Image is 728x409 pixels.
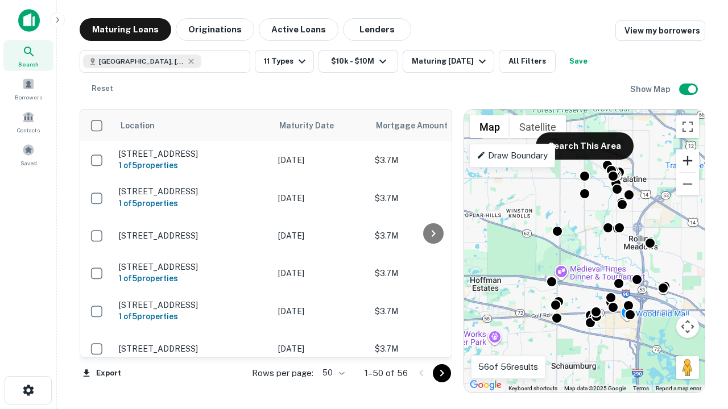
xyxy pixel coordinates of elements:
[3,40,53,71] a: Search
[113,110,272,141] th: Location
[464,110,705,393] div: 0 0
[278,229,363,242] p: [DATE]
[3,73,53,104] a: Borrowers
[119,310,267,323] h6: 1 of 5 properties
[656,385,701,391] a: Report a map error
[630,83,672,95] h6: Show Map
[376,119,462,132] span: Mortgage Amount
[80,365,124,382] button: Export
[18,9,40,32] img: capitalize-icon.png
[343,18,411,41] button: Lenders
[676,149,699,172] button: Zoom in
[119,186,267,197] p: [STREET_ADDRESS]
[80,18,171,41] button: Maturing Loans
[84,77,121,100] button: Reset
[536,132,634,160] button: Search This Area
[99,56,184,66] span: [GEOGRAPHIC_DATA], [GEOGRAPHIC_DATA]
[375,154,489,166] p: $3.7M
[119,344,267,354] p: [STREET_ADDRESS]
[119,149,267,159] p: [STREET_ADDRESS]
[560,50,597,73] button: Save your search to get updates of matches that match your search criteria.
[3,106,53,137] a: Contacts
[369,110,494,141] th: Mortgage Amount
[375,267,489,279] p: $3.7M
[278,192,363,204] p: [DATE]
[15,93,42,102] span: Borrowers
[3,139,53,170] a: Saved
[252,366,313,380] p: Rows per page:
[671,318,728,373] iframe: Chat Widget
[412,55,489,68] div: Maturing [DATE]
[510,115,566,138] button: Show satellite imagery
[676,173,699,195] button: Zoom out
[375,305,489,318] p: $3.7M
[375,229,489,242] p: $3.7M
[119,197,267,210] h6: 1 of 5 properties
[259,18,338,41] button: Active Loans
[615,20,705,41] a: View my borrowers
[433,364,451,382] button: Go to next page
[119,159,267,172] h6: 1 of 5 properties
[119,231,267,241] p: [STREET_ADDRESS]
[278,305,363,318] p: [DATE]
[676,115,699,138] button: Toggle fullscreen view
[318,365,346,381] div: 50
[119,272,267,285] h6: 1 of 5 properties
[120,119,155,132] span: Location
[119,300,267,310] p: [STREET_ADDRESS]
[278,267,363,279] p: [DATE]
[176,18,254,41] button: Originations
[365,366,408,380] p: 1–50 of 56
[499,50,556,73] button: All Filters
[119,262,267,272] p: [STREET_ADDRESS]
[470,115,510,138] button: Show street map
[676,315,699,338] button: Map camera controls
[477,149,548,162] p: Draw Boundary
[375,192,489,204] p: $3.7M
[278,154,363,166] p: [DATE]
[279,119,349,132] span: Maturity Date
[318,50,398,73] button: $10k - $10M
[278,343,363,355] p: [DATE]
[17,126,40,135] span: Contacts
[467,378,504,393] img: Google
[272,110,369,141] th: Maturity Date
[564,385,626,391] span: Map data ©2025 Google
[633,385,649,391] a: Terms (opens in new tab)
[18,60,39,69] span: Search
[508,385,557,393] button: Keyboard shortcuts
[255,50,314,73] button: 11 Types
[403,50,494,73] button: Maturing [DATE]
[375,343,489,355] p: $3.7M
[20,158,37,168] span: Saved
[478,360,538,374] p: 56 of 56 results
[467,378,504,393] a: Open this area in Google Maps (opens a new window)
